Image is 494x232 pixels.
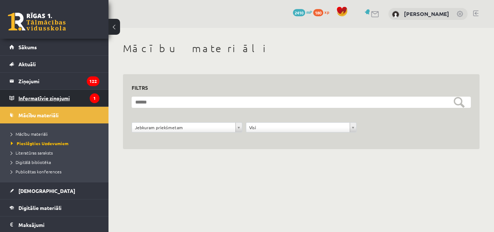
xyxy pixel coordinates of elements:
[9,199,99,216] a: Digitālie materiāli
[9,182,99,199] a: [DEMOGRAPHIC_DATA]
[9,56,99,72] a: Aktuāli
[11,149,101,156] a: Literatūras saraksts
[313,9,333,15] a: 180 xp
[135,123,233,132] span: Jebkuram priekšmetam
[392,11,399,18] img: Anna Bukovska
[18,112,59,118] span: Mācību materiāli
[11,168,101,175] a: Publicētas konferences
[11,150,53,156] span: Literatūras saraksts
[123,42,480,55] h1: Mācību materiāli
[11,159,51,165] span: Digitālā bibliotēka
[293,9,305,16] span: 2410
[18,90,99,106] legend: Informatīvie ziņojumi
[132,83,462,93] h3: Filtrs
[9,90,99,106] a: Informatīvie ziņojumi1
[313,9,323,16] span: 180
[18,44,37,50] span: Sākums
[404,10,449,17] a: [PERSON_NAME]
[9,73,99,89] a: Ziņojumi122
[8,13,66,31] a: Rīgas 1. Tālmācības vidusskola
[249,123,347,132] span: Visi
[11,131,101,137] a: Mācību materiāli
[18,61,36,67] span: Aktuāli
[18,73,99,89] legend: Ziņojumi
[18,187,75,194] span: [DEMOGRAPHIC_DATA]
[246,123,356,132] a: Visi
[11,131,48,137] span: Mācību materiāli
[9,107,99,123] a: Mācību materiāli
[18,204,61,211] span: Digitālie materiāli
[90,93,99,103] i: 1
[87,76,99,86] i: 122
[293,9,312,15] a: 2410 mP
[11,140,101,147] a: Pieslēgties Uzdevumiem
[324,9,329,15] span: xp
[11,140,68,146] span: Pieslēgties Uzdevumiem
[11,169,61,174] span: Publicētas konferences
[11,159,101,165] a: Digitālā bibliotēka
[306,9,312,15] span: mP
[9,39,99,55] a: Sākums
[132,123,242,132] a: Jebkuram priekšmetam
